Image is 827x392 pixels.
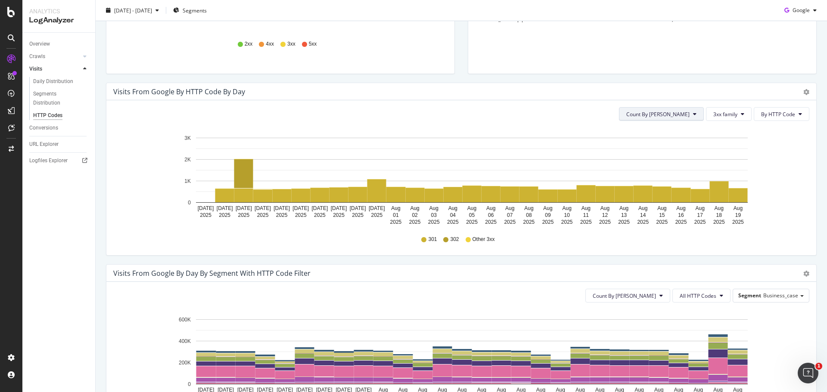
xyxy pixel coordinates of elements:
[29,40,50,49] div: Overview
[505,205,514,211] text: Aug
[716,212,722,218] text: 18
[428,236,437,243] span: 301
[170,3,210,17] button: Segments
[507,212,513,218] text: 07
[564,212,570,218] text: 10
[706,107,752,121] button: 3xx family
[236,205,252,211] text: [DATE]
[740,15,762,23] span: +10.02 %
[103,3,162,17] button: [DATE] - [DATE]
[599,219,611,225] text: 2025
[675,219,687,225] text: 2025
[485,219,497,225] text: 2025
[295,212,307,218] text: 2025
[713,111,737,118] span: 3xx family
[29,123,58,133] div: Conversions
[504,219,516,225] text: 2025
[428,219,440,225] text: 2025
[29,123,89,133] a: Conversions
[657,205,666,211] text: Aug
[29,52,45,61] div: Crawls
[188,200,191,206] text: 0
[292,205,309,211] text: [DATE]
[390,219,402,225] text: 2025
[793,6,810,14] span: Google
[200,212,211,218] text: 2025
[431,212,437,218] text: 03
[33,111,89,120] a: HTTP Codes
[763,292,798,299] span: Business_case
[331,205,347,211] text: [DATE]
[29,65,81,74] a: Visits
[715,205,724,211] text: Aug
[29,140,59,149] div: URL Explorer
[369,205,385,211] text: [DATE]
[184,178,191,184] text: 1K
[563,205,572,211] text: Aug
[352,212,364,218] text: 2025
[448,205,457,211] text: Aug
[33,90,89,108] a: Segments Distribution
[600,205,609,211] text: Aug
[695,205,704,211] text: Aug
[561,219,573,225] text: 2025
[245,40,253,48] span: 2xx
[803,271,809,277] div: gear
[29,15,88,25] div: LogAnalyzer
[33,77,89,86] a: Daily Distribution
[713,219,725,225] text: 2025
[393,212,399,218] text: 01
[621,212,627,218] text: 13
[188,381,191,387] text: 0
[545,212,551,218] text: 09
[29,156,89,165] a: Logfiles Explorer
[410,205,419,211] text: Aug
[754,107,809,121] button: By HTTP Code
[266,40,274,48] span: 4xx
[803,89,809,95] div: gear
[255,205,271,211] text: [DATE]
[581,205,591,211] text: Aug
[219,212,230,218] text: 2025
[179,317,191,323] text: 600K
[350,205,366,211] text: [DATE]
[738,292,761,299] span: Segment
[409,219,421,225] text: 2025
[312,205,328,211] text: [DATE]
[694,219,706,225] text: 2025
[29,52,81,61] a: Crawls
[735,212,741,218] text: 19
[761,111,795,118] span: By HTTP Code
[676,205,685,211] text: Aug
[466,219,478,225] text: 2025
[732,219,744,225] text: 2025
[29,40,89,49] a: Overview
[33,90,81,108] div: Segments Distribution
[114,6,152,14] span: [DATE] - [DATE]
[371,212,382,218] text: 2025
[447,219,459,225] text: 2025
[798,363,818,383] iframe: Intercom live chat
[543,205,552,211] text: Aug
[734,205,743,211] text: Aug
[309,40,317,48] span: 5xx
[113,128,803,228] svg: A chart.
[638,205,647,211] text: Aug
[619,205,628,211] text: Aug
[656,219,668,225] text: 2025
[477,15,529,23] span: business_case = plp/*
[314,212,326,218] text: 2025
[467,205,476,211] text: Aug
[183,6,207,14] span: Segments
[429,205,438,211] text: Aug
[618,219,630,225] text: 2025
[526,212,532,218] text: 08
[640,212,646,218] text: 14
[450,212,456,218] text: 04
[602,212,608,218] text: 12
[257,212,269,218] text: 2025
[678,212,684,218] text: 16
[583,212,589,218] text: 11
[29,7,88,15] div: Analytics
[29,156,68,165] div: Logfiles Explorer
